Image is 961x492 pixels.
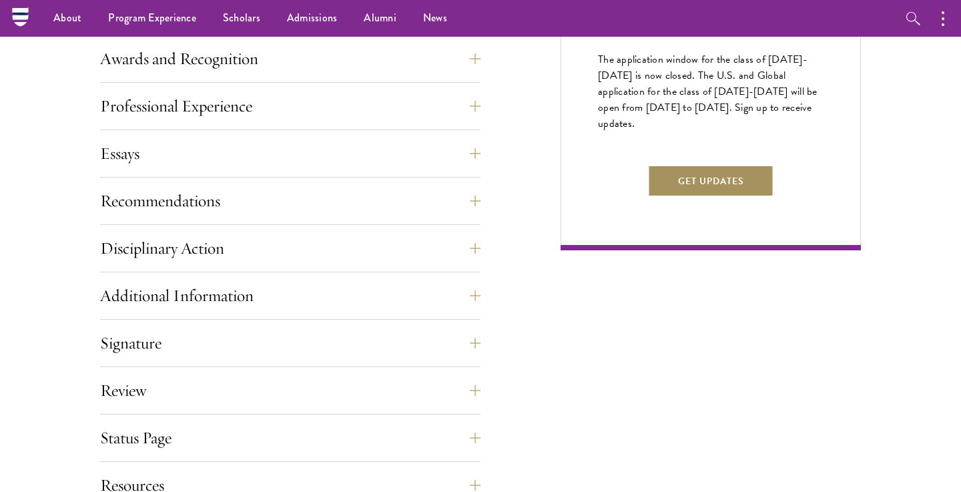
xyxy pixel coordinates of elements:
button: Get Updates [648,165,774,197]
button: Review [100,375,480,407]
button: Recommendations [100,185,480,217]
button: Awards and Recognition [100,43,480,75]
button: Professional Experience [100,90,480,122]
button: Essays [100,138,480,170]
button: Signature [100,327,480,359]
button: Disciplinary Action [100,232,480,264]
button: Additional Information [100,280,480,312]
button: Status Page [100,422,480,454]
span: The application window for the class of [DATE]-[DATE] is now closed. The U.S. and Global applicat... [598,51,818,132]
